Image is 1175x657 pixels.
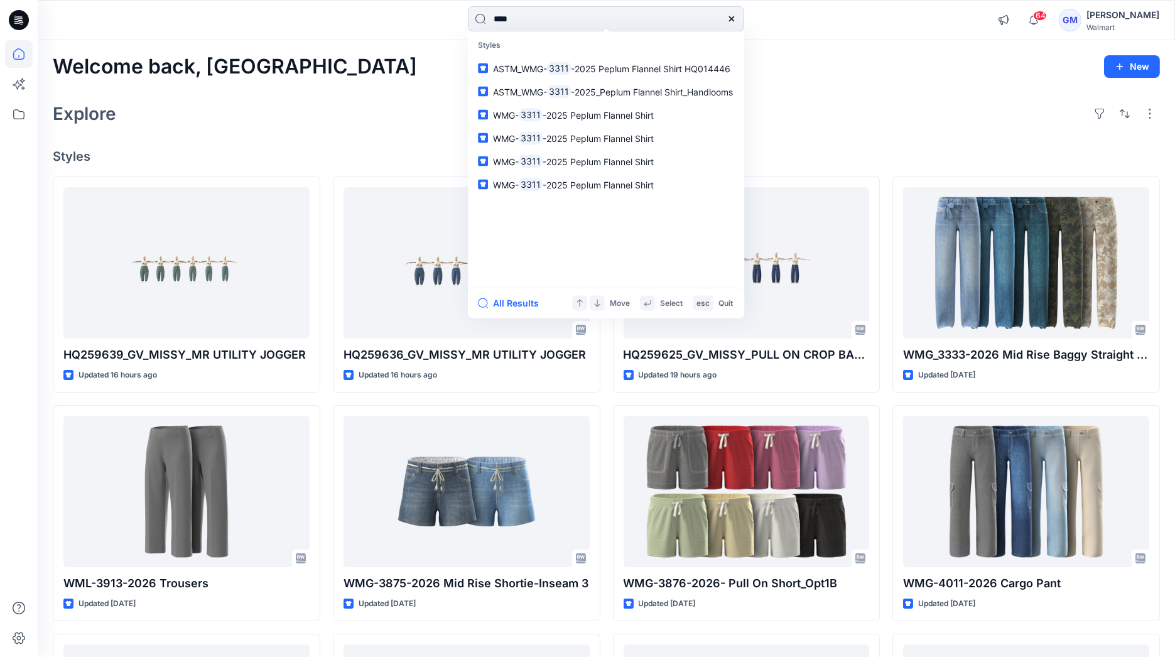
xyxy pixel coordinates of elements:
[470,173,742,196] a: WMG-3311-2025 Peplum Flannel Shirt
[493,179,519,190] span: WMG-
[470,34,742,57] p: Styles
[696,296,710,310] p: esc
[519,177,543,192] mark: 3311
[543,133,654,143] span: -2025 Peplum Flannel Shirt
[63,187,310,339] a: HQ259639_GV_MISSY_MR UTILITY JOGGER
[519,154,543,168] mark: 3311
[1033,11,1047,21] span: 64
[470,80,742,103] a: ASTM_WMG-3311-2025_Peplum Flannel Shirt_Handlooms
[571,63,730,73] span: -2025 Peplum Flannel Shirt HQ014446
[493,86,547,97] span: ASTM_WMG-
[53,104,116,124] h2: Explore
[79,369,157,382] p: Updated 16 hours ago
[470,57,742,80] a: ASTM_WMG-3311-2025 Peplum Flannel Shirt HQ014446
[470,103,742,126] a: WMG-3311-2025 Peplum Flannel Shirt
[543,156,654,166] span: -2025 Peplum Flannel Shirt
[660,296,683,310] p: Select
[344,346,590,364] p: HQ259636_GV_MISSY_MR UTILITY JOGGER
[79,597,136,611] p: Updated [DATE]
[543,109,654,120] span: -2025 Peplum Flannel Shirt
[903,187,1149,339] a: WMG_3333-2026 Mid Rise Baggy Straight Pant
[547,61,571,75] mark: 3311
[624,416,870,568] a: WMG-3876-2026- Pull On Short_Opt1B
[718,296,733,310] p: Quit
[359,369,437,382] p: Updated 16 hours ago
[918,369,975,382] p: Updated [DATE]
[63,346,310,364] p: HQ259639_GV_MISSY_MR UTILITY JOGGER
[1086,23,1159,32] div: Walmart
[359,597,416,611] p: Updated [DATE]
[903,416,1149,568] a: WMG-4011-2026 Cargo Pant
[903,575,1149,592] p: WMG-4011-2026 Cargo Pant
[53,55,417,79] h2: Welcome back, [GEOGRAPHIC_DATA]
[470,126,742,149] a: WMG-3311-2025 Peplum Flannel Shirt
[903,346,1149,364] p: WMG_3333-2026 Mid Rise Baggy Straight Pant
[543,179,654,190] span: -2025 Peplum Flannel Shirt
[493,109,519,120] span: WMG-
[519,131,543,145] mark: 3311
[1104,55,1160,78] button: New
[53,149,1160,164] h4: Styles
[493,133,519,143] span: WMG-
[571,86,733,97] span: -2025_Peplum Flannel Shirt_Handlooms
[63,575,310,592] p: WML-3913-2026 Trousers
[344,187,590,339] a: HQ259636_GV_MISSY_MR UTILITY JOGGER
[547,84,571,99] mark: 3311
[63,416,310,568] a: WML-3913-2026 Trousers
[624,187,870,339] a: HQ259625_GV_MISSY_PULL ON CROP BARREL
[1059,9,1081,31] div: GM
[344,416,590,568] a: WMG-3875-2026 Mid Rise Shortie-Inseam 3
[639,369,717,382] p: Updated 19 hours ago
[624,346,870,364] p: HQ259625_GV_MISSY_PULL ON CROP BARREL
[610,296,630,310] p: Move
[493,156,519,166] span: WMG-
[918,597,975,611] p: Updated [DATE]
[478,296,547,311] button: All Results
[493,63,547,73] span: ASTM_WMG-
[624,575,870,592] p: WMG-3876-2026- Pull On Short_Opt1B
[1086,8,1159,23] div: [PERSON_NAME]
[519,107,543,122] mark: 3311
[344,575,590,592] p: WMG-3875-2026 Mid Rise Shortie-Inseam 3
[470,149,742,173] a: WMG-3311-2025 Peplum Flannel Shirt
[639,597,696,611] p: Updated [DATE]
